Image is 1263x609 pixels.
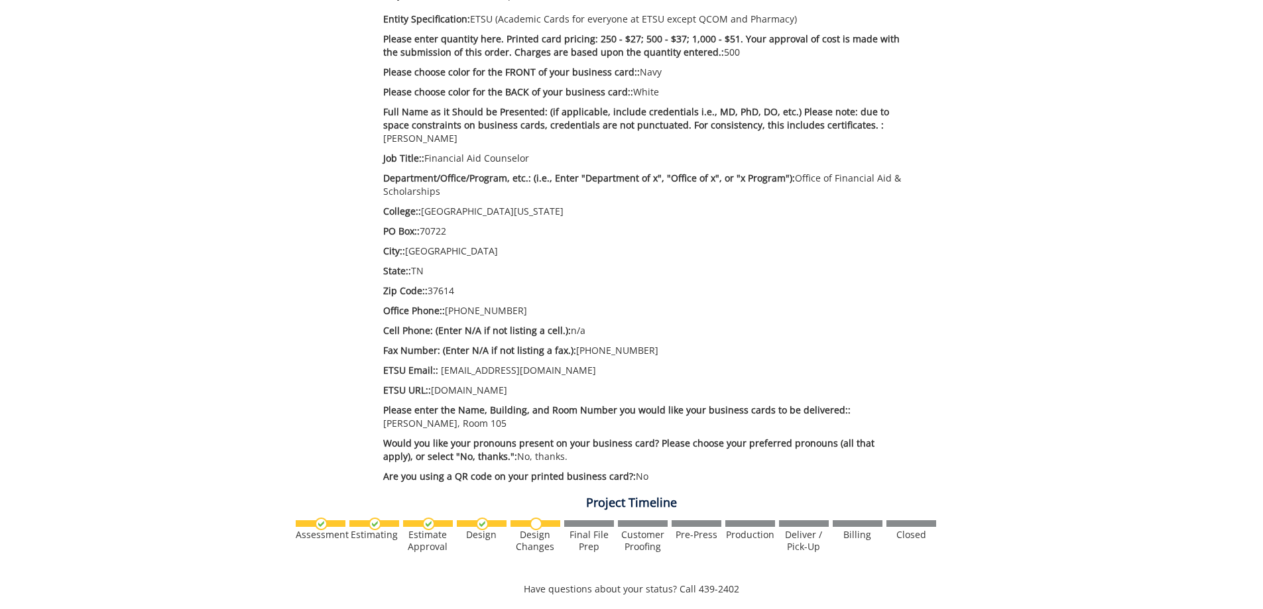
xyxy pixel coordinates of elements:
div: Closed [886,529,936,541]
p: No [383,470,902,483]
span: Fax Number: (Enter N/A if not listing a fax.): [383,344,576,357]
img: checkmark [315,518,328,530]
span: Are you using a QR code on your printed business card?: [383,470,636,482]
span: Please choose color for the FRONT of your business card:: [383,66,640,78]
p: No, thanks. [383,437,902,463]
p: [GEOGRAPHIC_DATA] [383,245,902,258]
span: ETSU URL:: [383,384,431,396]
img: no [530,518,542,530]
span: Job Title:: [383,152,424,164]
span: Department/Office/Program, etc.: (i.e., Enter "Department of x", "Office of x", or "x Program"): [383,172,795,184]
p: 70722 [383,225,902,238]
p: 37614 [383,284,902,298]
p: White [383,85,902,99]
img: checkmark [422,518,435,530]
p: [PHONE_NUMBER] [383,304,902,317]
div: Customer Proofing [618,529,668,553]
p: Office of Financial Aid & Scholarships [383,172,902,198]
span: Entity Specification: [383,13,470,25]
div: Design Changes [511,529,560,553]
p: 500 [383,32,902,59]
img: checkmark [476,518,489,530]
span: Full Name as it Should be Presented: (if applicable, include credentials i.e., MD, PhD, DO, etc.)... [383,105,889,131]
span: City:: [383,245,405,257]
span: College:: [383,205,421,217]
p: [GEOGRAPHIC_DATA][US_STATE] [383,205,902,218]
div: Estimating [349,529,399,541]
div: Design [457,529,507,541]
span: Please enter the Name, Building, and Room Number you would like your business cards to be deliver... [383,404,851,416]
h4: Project Timeline [244,496,1020,510]
span: State:: [383,264,411,277]
span: Please choose color for the BACK of your business card:: [383,85,633,98]
span: Please enter quantity here. Printed card pricing: 250 - $27; 500 - $37; 1,000 - $51. Your approva... [383,32,900,58]
span: Cell Phone: (Enter N/A if not listing a cell.): [383,324,571,337]
p: [EMAIL_ADDRESS][DOMAIN_NAME] [383,364,902,377]
span: Zip Code:: [383,284,428,297]
p: n/a [383,324,902,337]
div: Pre-Press [672,529,721,541]
p: ETSU (Academic Cards for everyone at ETSU except QCOM and Pharmacy) [383,13,902,26]
div: Production [725,529,775,541]
div: Billing [833,529,882,541]
span: PO Box:: [383,225,420,237]
p: Have questions about your status? Call 439-2402 [244,582,1020,596]
p: [PERSON_NAME] [383,105,902,145]
p: [PERSON_NAME], Room 105 [383,404,902,430]
p: TN [383,264,902,278]
div: Final File Prep [564,529,614,553]
div: Estimate Approval [403,529,453,553]
span: Office Phone:: [383,304,445,317]
p: [DOMAIN_NAME] [383,384,902,397]
img: checkmark [369,518,381,530]
span: ETSU Email:: [383,364,438,376]
p: Financial Aid Counselor [383,152,902,165]
div: Assessment [296,529,345,541]
p: Navy [383,66,902,79]
div: Deliver / Pick-Up [779,529,829,553]
p: [PHONE_NUMBER] [383,344,902,357]
span: Would you like your pronouns present on your business card? Please choose your preferred pronouns... [383,437,874,463]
